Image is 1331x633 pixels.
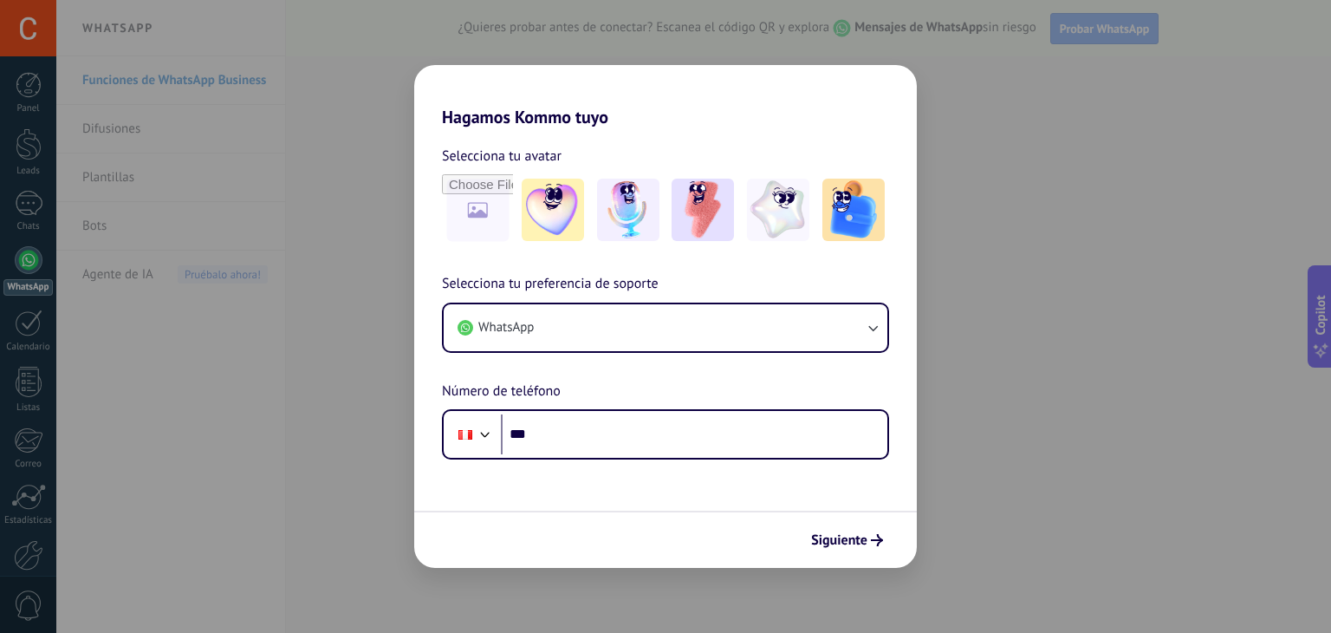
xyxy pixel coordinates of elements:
[822,179,885,241] img: -5.jpeg
[444,304,887,351] button: WhatsApp
[414,65,917,127] h2: Hagamos Kommo tuyo
[803,525,891,555] button: Siguiente
[442,273,659,296] span: Selecciona tu preferencia de soporte
[442,381,561,403] span: Número de teléfono
[811,534,867,546] span: Siguiente
[597,179,659,241] img: -2.jpeg
[672,179,734,241] img: -3.jpeg
[747,179,809,241] img: -4.jpeg
[522,179,584,241] img: -1.jpeg
[442,145,562,167] span: Selecciona tu avatar
[449,416,482,453] div: Peru: + 51
[478,319,534,336] span: WhatsApp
